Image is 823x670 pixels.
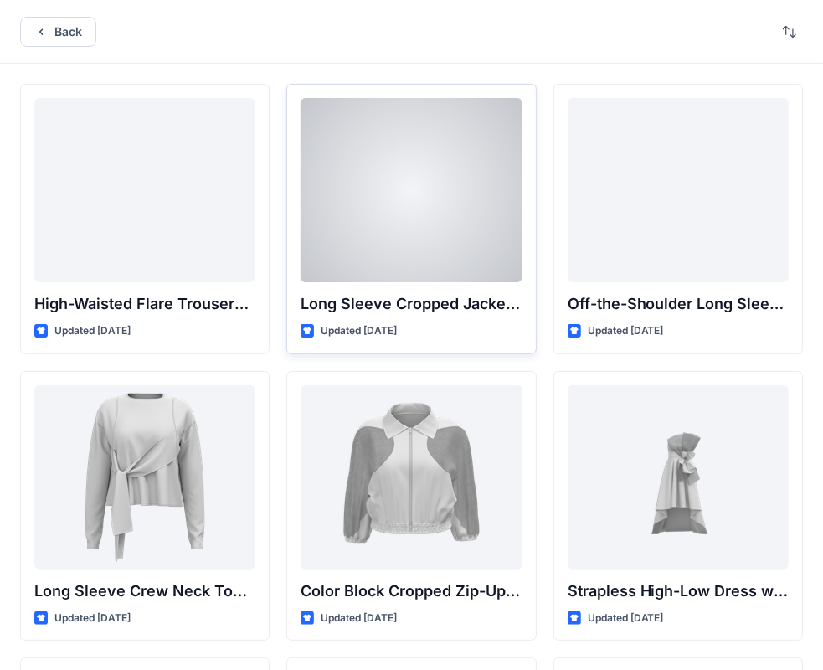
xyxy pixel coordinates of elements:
p: Updated [DATE] [54,610,131,627]
p: Updated [DATE] [54,322,131,340]
p: Color Block Cropped Zip-Up Jacket with Sheer Sleeves [301,580,522,603]
p: Updated [DATE] [321,322,397,340]
p: Updated [DATE] [588,322,664,340]
p: Updated [DATE] [588,610,664,627]
a: Long Sleeve Crew Neck Top with Asymmetrical Tie Detail [34,385,255,569]
p: High-Waisted Flare Trousers with Button Detail [34,292,255,316]
p: Long Sleeve Crew Neck Top with Asymmetrical Tie Detail [34,580,255,603]
a: Long Sleeve Cropped Jacket with Mandarin Collar and Shoulder Detail [301,98,522,282]
p: Long Sleeve Cropped Jacket with Mandarin Collar and Shoulder Detail [301,292,522,316]
a: High-Waisted Flare Trousers with Button Detail [34,98,255,282]
button: Back [20,17,96,47]
p: Off-the-Shoulder Long Sleeve Top [568,292,789,316]
a: Strapless High-Low Dress with Side Bow Detail [568,385,789,569]
p: Strapless High-Low Dress with Side Bow Detail [568,580,789,603]
a: Off-the-Shoulder Long Sleeve Top [568,98,789,282]
p: Updated [DATE] [321,610,397,627]
a: Color Block Cropped Zip-Up Jacket with Sheer Sleeves [301,385,522,569]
